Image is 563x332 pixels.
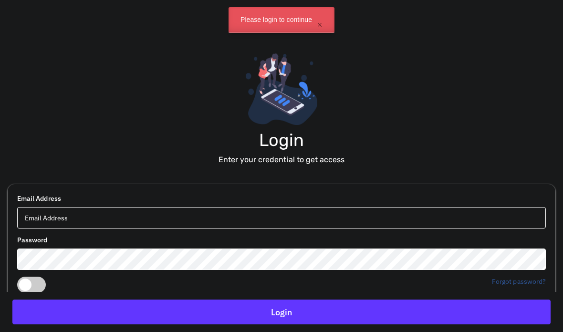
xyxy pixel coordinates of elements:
[240,16,312,23] p: Please login to continue
[8,155,555,164] h5: Enter your credential to get access
[12,300,551,324] button: Login
[17,235,47,245] label: Password
[17,207,546,228] input: Email Address
[17,194,61,204] label: Email Address
[492,277,546,286] a: Forgot password?
[8,130,555,150] h1: Login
